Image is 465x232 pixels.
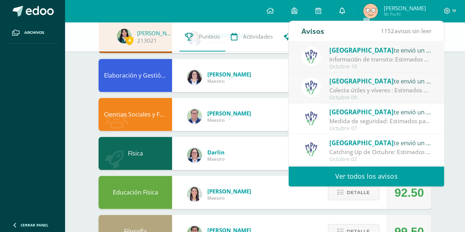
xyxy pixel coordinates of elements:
[328,185,379,200] button: Detalle
[179,22,225,51] a: Punteos
[199,33,220,40] span: Punteos
[329,107,432,117] div: te envió un aviso
[383,11,426,17] span: Mi Perfil
[6,22,59,44] a: Archivos
[329,148,432,156] div: Catching Up de Octubre: Estimados padres de familia: Compartimos con ustedes el Catching Up de Oc...
[329,55,432,64] div: Información de transito: Estimados padres de familia: compartimos con ustedes circular importante.
[289,166,444,186] a: Ver todos los avisos
[383,4,426,12] span: [PERSON_NAME]
[278,22,332,51] a: Trayectoria
[207,78,251,84] span: Maestro
[99,137,172,170] div: Física
[99,59,172,92] div: Elaboración y Gestión de Proyectos
[347,186,370,199] span: Detalle
[125,36,133,45] span: 4
[329,138,432,147] div: te envió un aviso
[207,195,251,201] span: Maestro
[137,37,157,44] a: 213021
[329,64,432,70] div: Octubre 10
[207,149,225,156] span: Darlin
[225,22,278,51] a: Actividades
[301,21,324,41] div: Avisos
[137,29,174,37] a: [PERSON_NAME]
[301,78,321,97] img: a3978fa95217fc78923840df5a445bcb.png
[329,117,432,125] div: Medida de seguridad: Estimados padres de familia: Tomar nota de la información adjunta.
[187,109,202,124] img: c1c1b07ef08c5b34f56a5eb7b3c08b85.png
[329,76,432,86] div: te envió un aviso
[207,188,251,195] span: [PERSON_NAME]
[187,187,202,201] img: 68dbb99899dc55733cac1a14d9d2f825.png
[329,94,432,101] div: Octubre 09
[363,4,378,18] img: 1a4d27bc1830275b18b6b82291d6b399.png
[117,29,132,43] img: 21108581607b6d5061efb69e6019ddd7.png
[329,139,394,147] span: [GEOGRAPHIC_DATA]
[99,98,172,131] div: Ciencias Sociales y Formación Ciudadana 4
[329,125,432,132] div: Octubre 07
[301,47,321,66] img: a3978fa95217fc78923840df5a445bcb.png
[329,46,394,54] span: [GEOGRAPHIC_DATA]
[207,156,225,162] span: Maestro
[329,77,394,85] span: [GEOGRAPHIC_DATA]
[207,117,251,123] span: Maestro
[207,110,251,117] span: [PERSON_NAME]
[207,71,251,78] span: [PERSON_NAME]
[301,139,321,159] img: a3978fa95217fc78923840df5a445bcb.png
[24,30,44,36] span: Archivos
[381,27,394,35] span: 1152
[381,27,431,35] span: avisos sin leer
[329,45,432,55] div: te envió un aviso
[187,148,202,163] img: 571966f00f586896050bf2f129d9ef0a.png
[99,176,172,209] div: Educación Física
[187,70,202,85] img: ba02aa29de7e60e5f6614f4096ff8928.png
[329,156,432,163] div: Octubre 02
[243,33,273,40] span: Actividades
[301,108,321,128] img: a3978fa95217fc78923840df5a445bcb.png
[21,222,49,228] span: Cerrar panel
[329,86,432,94] div: Colecta útiles y víveres : Estimados padres de familia: Compartimos con ustedes circular con info...
[329,108,394,116] span: [GEOGRAPHIC_DATA]
[394,176,424,209] div: 92.50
